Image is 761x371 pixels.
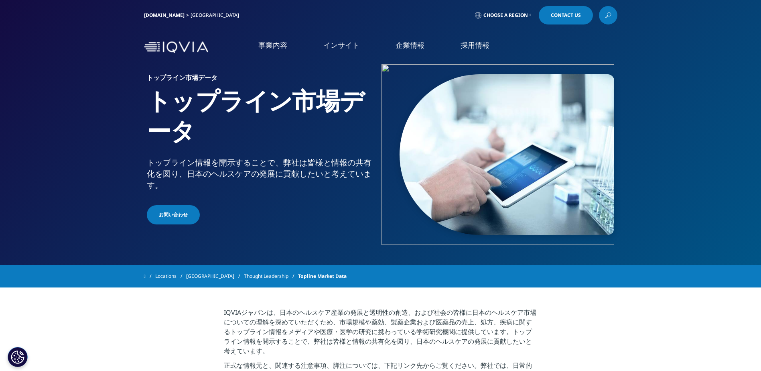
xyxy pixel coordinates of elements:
a: Locations [155,269,186,283]
div: トップライン情報を開示することで、弊社は皆様と情報の共有化を図り、日本のヘルスケアの発展に貢献したいと考えています。 [147,157,377,191]
h6: トップライン市場データ [147,74,377,86]
a: [GEOGRAPHIC_DATA] [186,269,244,283]
a: インサイト [323,40,359,50]
a: Thought Leadership [244,269,298,283]
span: Choose a Region [483,12,528,18]
button: Cookie 設定 [8,347,28,367]
span: Topline Market Data [298,269,347,283]
img: 299_analyze-an-experiment-by-tablet.jpg [400,74,614,235]
a: [DOMAIN_NAME] [144,12,185,18]
span: お問い合わせ [159,211,188,218]
a: 採用情報 [461,40,489,50]
a: 事業内容 [258,40,287,50]
a: Contact Us [539,6,593,24]
div: [GEOGRAPHIC_DATA] [191,12,242,18]
h1: トップライン市場データ [147,86,377,157]
p: IQVIAジャパンは、日本のヘルスケア産業の発展と透明性の創造、および社会の皆様に日本のヘルスケア市場についての理解を深めていただくため、市場規模や薬効、製薬企業および医薬品の売上、処方、疾病に... [224,308,537,361]
a: お問い合わせ [147,205,200,224]
span: Contact Us [551,13,581,18]
a: 企業情報 [396,40,424,50]
nav: Primary [211,28,617,66]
